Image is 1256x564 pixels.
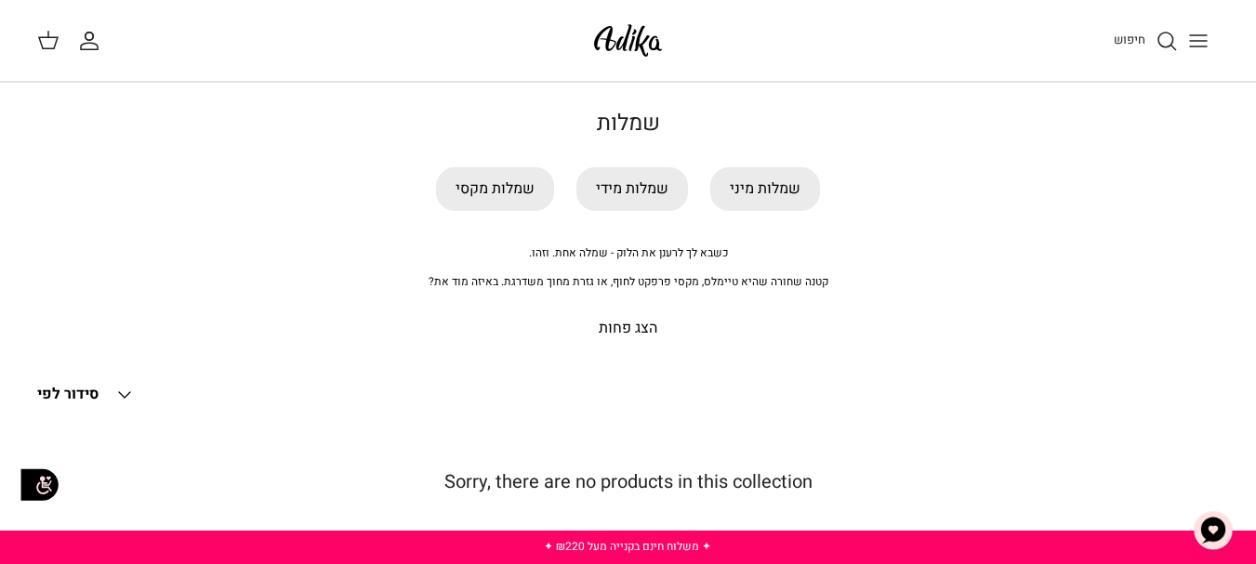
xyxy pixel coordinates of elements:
span: קטנה שחורה שהיא טיימלס, מקסי פרפקט לחוף, או גזרת מחוך משדרגת. באיזה מוד את? [429,273,828,290]
a: שמלות מיני [710,167,820,211]
img: accessibility_icon02.svg [14,459,65,510]
span: כשבא לך לרענן את הלוק - שמלה אחת. וזהו. [529,244,728,261]
img: Adika IL [588,19,668,62]
a: ✦ משלוח חינם בקנייה מעל ₪220 ✦ [544,538,711,555]
span: חיפוש [1114,31,1145,48]
a: שמלות מקסי [436,167,554,211]
a: שמלות מידי [576,167,688,211]
a: חיפוש [1114,30,1178,52]
span: סידור לפי [37,383,99,405]
a: החשבון שלי [78,30,108,52]
h1: שמלות [37,111,1219,138]
button: צ'אט [1185,503,1241,558]
p: הצג פחות [37,317,1219,341]
button: Toggle menu [1178,20,1219,61]
button: סידור לפי [37,374,136,415]
h5: Sorry, there are no products in this collection [37,471,1219,493]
